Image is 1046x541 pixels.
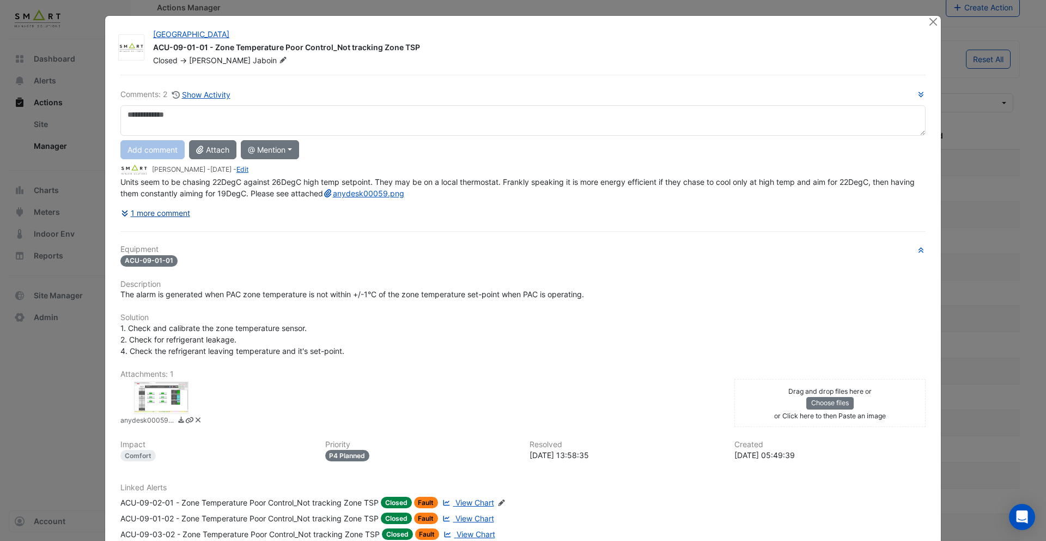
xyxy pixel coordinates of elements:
span: Fault [414,513,439,524]
span: [PERSON_NAME] [189,56,251,65]
img: Smart Managed Solutions [119,43,144,53]
span: Closed [381,513,412,524]
div: Comments: 2 [120,88,231,101]
a: anydesk00059.png [323,189,404,198]
small: Drag and drop files here or [788,387,872,395]
h6: Solution [120,313,926,322]
span: -> [180,56,187,65]
a: Edit [236,165,248,173]
h6: Impact [120,440,312,449]
span: The alarm is generated when PAC zone temperature is not within +/-1°C of the zone temperature set... [120,290,584,299]
small: [PERSON_NAME] - - [152,165,248,175]
a: View Chart [440,513,494,524]
button: Attach [189,140,236,159]
a: View Chart [440,497,494,508]
h6: Description [120,280,926,289]
span: View Chart [455,514,494,523]
h6: Resolved [530,440,721,449]
a: View Chart [441,528,495,540]
a: Copy link to clipboard [185,416,193,427]
div: ACU-09-03-02 - Zone Temperature Poor Control_Not tracking Zone TSP [120,528,380,540]
span: Fault [414,497,439,508]
div: Comfort [120,450,156,461]
fa-icon: Edit Linked Alerts [497,499,506,507]
small: or Click here to then Paste an image [774,412,886,420]
span: 2025-10-07 08:29:53 [210,165,232,173]
button: Show Activity [172,88,231,101]
a: Download [177,416,185,427]
span: Closed [381,497,412,508]
button: 1 more comment [120,203,191,223]
div: P4 Planned [325,450,370,461]
span: Jaboin [253,55,289,66]
span: Closed [382,528,413,540]
span: View Chart [457,530,495,539]
div: Open Intercom Messenger [1009,504,1035,530]
span: Closed [153,56,178,65]
span: Units seem to be chasing 22DegC against 26DegC high temp setpoint. They may be on a local thermos... [120,177,917,198]
span: Fault [415,528,440,540]
div: anydesk00059.png [134,381,188,414]
h6: Attachments: 1 [120,370,926,379]
small: anydesk00059.png [120,416,175,427]
button: @ Mention [241,140,299,159]
button: Close [927,16,939,27]
span: ACU-09-01-01 [120,255,178,267]
div: [DATE] 05:49:39 [734,449,926,461]
span: 1. Check and calibrate the zone temperature sensor. 2. Check for refrigerant leakage. 4. Check th... [120,323,344,356]
div: [DATE] 13:58:35 [530,449,721,461]
img: Smart Managed Solutions [120,164,148,176]
h6: Created [734,440,926,449]
h6: Priority [325,440,517,449]
div: ACU-09-01-02 - Zone Temperature Poor Control_Not tracking Zone TSP [120,513,379,524]
button: Choose files [806,397,854,409]
a: [GEOGRAPHIC_DATA] [153,29,229,39]
div: ACU-09-02-01 - Zone Temperature Poor Control_Not tracking Zone TSP [120,497,379,508]
a: Delete [194,416,202,427]
h6: Linked Alerts [120,483,926,492]
div: ACU-09-01-01 - Zone Temperature Poor Control_Not tracking Zone TSP [153,42,915,55]
span: View Chart [455,498,494,507]
h6: Equipment [120,245,926,254]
